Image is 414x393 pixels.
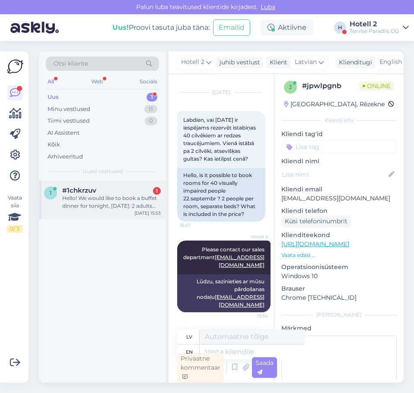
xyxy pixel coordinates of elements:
div: 1 [153,187,161,195]
p: Kliendi telefon [281,206,397,216]
div: Küsi telefoninumbrit [281,216,351,227]
div: Aktiivne [261,20,313,35]
a: [URL][DOMAIN_NAME] [281,240,349,248]
div: Klient [266,58,287,67]
div: 0 [145,117,157,125]
span: Otsi kliente [54,59,88,68]
input: Lisa nimi [282,170,387,179]
div: 0 / 3 [7,225,22,233]
div: [DATE] [177,89,265,96]
span: Online [359,81,394,91]
p: Operatsioonisüsteem [281,263,397,272]
a: Hotell 2Tervise Paradiis OÜ [350,21,409,35]
div: Minu vestlused [48,105,90,114]
p: Vaata edasi ... [281,251,397,259]
p: Kliendi nimi [281,157,397,166]
div: AI Assistent [48,129,80,137]
span: #1chkrzuv [62,187,96,194]
p: Brauser [281,284,397,293]
span: Latvian [295,57,317,67]
button: Emailid [213,19,250,36]
div: en [186,345,193,359]
div: Arhiveeritud [48,152,83,161]
span: 1 [50,190,51,196]
span: Hotell 2 [236,234,268,240]
div: [PERSON_NAME] [281,311,397,319]
span: Luba [258,3,278,11]
p: Kliendi tag'id [281,130,397,139]
div: Proovi tasuta juba täna: [112,22,210,33]
span: Saada [255,359,274,376]
div: [DATE] 15:53 [134,210,161,216]
div: juhib vestlust [216,58,260,67]
div: Hotell 2 [350,21,399,28]
p: Chrome [TECHNICAL_ID] [281,293,397,302]
div: Lūdzu, sazinieties ar mūsu pārdošanas nodaļu [177,274,271,312]
span: Please contact our sales department [183,246,266,268]
div: 1 [146,93,157,101]
div: Privaatne kommentaar [177,353,224,383]
p: Kliendi email [281,185,397,194]
div: Hello! We would like to book a buffet dinner for tonight, [DATE]: 2 adults and 2 children. Reserv... [62,194,161,210]
div: Tervise Paradiis OÜ [350,28,399,35]
b: Uus! [112,23,129,32]
div: Uus [48,93,59,101]
div: Socials [138,76,159,87]
span: English [379,57,402,67]
span: 15:54 [236,313,268,319]
span: Hotell 2 [181,57,204,67]
input: Lisa tag [281,140,397,153]
span: Labdien, vai [DATE] ir iespējams rezervēt istabiņas 40 cilvēkiem ar redzes traucējumiem. Vienā is... [183,117,257,162]
div: # jpwlpgnb [302,81,359,91]
div: Kliendi info [281,117,397,124]
a: [EMAIL_ADDRESS][DOMAIN_NAME] [215,294,264,308]
img: Askly Logo [7,58,23,75]
div: Klienditugi [335,58,372,67]
p: Klienditeekond [281,231,397,240]
div: Hello, is it possible to book rooms for 40 visually impaired people 22.septembr ? 2 people per ro... [177,168,265,222]
div: Vaata siia [7,194,22,233]
span: j [289,84,292,90]
div: H [334,22,346,34]
div: lv [186,330,192,344]
div: All [46,76,56,87]
p: Windows 10 [281,272,397,281]
div: 11 [144,105,157,114]
p: Märkmed [281,324,397,333]
span: 15:47 [180,222,212,228]
a: [EMAIL_ADDRESS][DOMAIN_NAME] [215,254,264,268]
span: Uued vestlused [83,168,123,175]
div: Kõik [48,140,60,149]
div: Web [89,76,105,87]
p: [EMAIL_ADDRESS][DOMAIN_NAME] [281,194,397,203]
div: [GEOGRAPHIC_DATA], Rēzekne [284,100,385,109]
div: Tiimi vestlused [48,117,90,125]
